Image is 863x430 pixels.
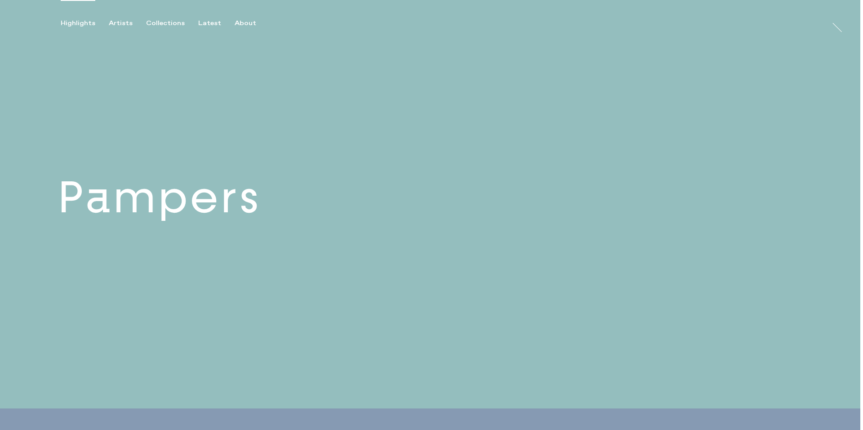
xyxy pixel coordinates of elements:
div: Latest [198,19,221,27]
button: Artists [109,19,146,27]
div: Artists [109,19,133,27]
div: Collections [146,19,185,27]
button: Latest [198,19,235,27]
div: Highlights [61,19,95,27]
button: About [235,19,270,27]
button: Highlights [61,19,109,27]
button: Collections [146,19,198,27]
div: About [235,19,256,27]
